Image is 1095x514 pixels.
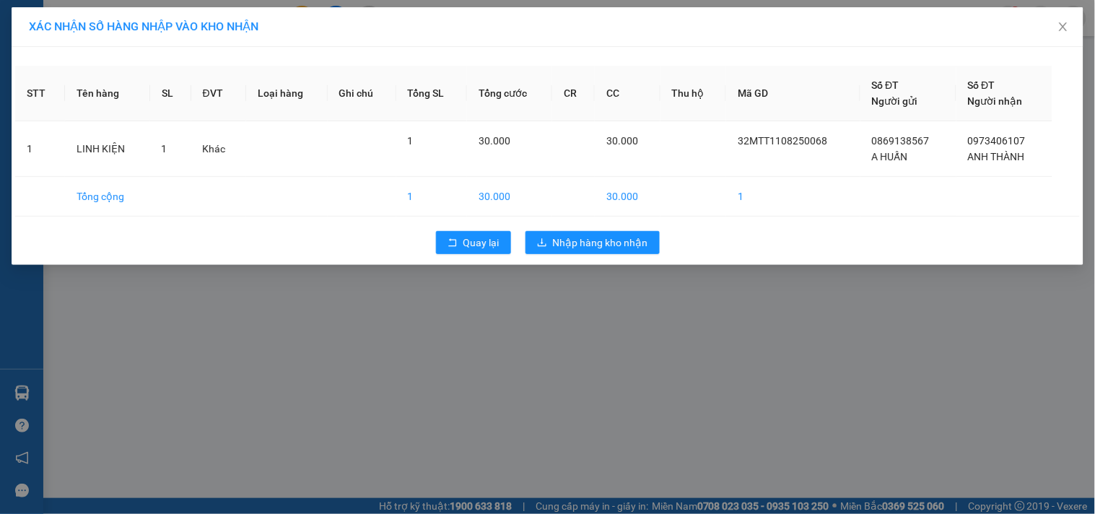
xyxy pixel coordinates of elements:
[479,135,510,147] span: 30.000
[552,66,595,121] th: CR
[726,177,860,217] td: 1
[65,66,150,121] th: Tên hàng
[1043,7,1083,48] button: Close
[65,121,150,177] td: LINH KIỆN
[463,235,499,251] span: Quay lại
[15,121,65,177] td: 1
[660,66,727,121] th: Thu hộ
[191,66,246,121] th: ĐVT
[448,238,458,249] span: rollback
[537,238,547,249] span: download
[872,95,918,107] span: Người gửi
[408,135,414,147] span: 1
[467,66,552,121] th: Tổng cước
[738,135,827,147] span: 32MTT1108250068
[595,177,660,217] td: 30.000
[872,135,930,147] span: 0869138567
[1057,21,1069,32] span: close
[968,151,1025,162] span: ANH THÀNH
[29,19,258,33] span: XÁC NHẬN SỐ HÀNG NHẬP VÀO KHO NHẬN
[65,177,150,217] td: Tổng cộng
[525,231,660,254] button: downloadNhập hàng kho nhận
[872,151,908,162] span: A HUẤN
[15,66,65,121] th: STT
[246,66,328,121] th: Loại hàng
[968,95,1023,107] span: Người nhận
[328,66,396,121] th: Ghi chú
[150,66,191,121] th: SL
[436,231,511,254] button: rollbackQuay lại
[726,66,860,121] th: Mã GD
[553,235,648,251] span: Nhập hàng kho nhận
[396,177,468,217] td: 1
[191,121,246,177] td: Khác
[467,177,552,217] td: 30.000
[595,66,660,121] th: CC
[606,135,638,147] span: 30.000
[396,66,468,121] th: Tổng SL
[162,143,167,154] span: 1
[968,79,995,91] span: Số ĐT
[968,135,1026,147] span: 0973406107
[872,79,899,91] span: Số ĐT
